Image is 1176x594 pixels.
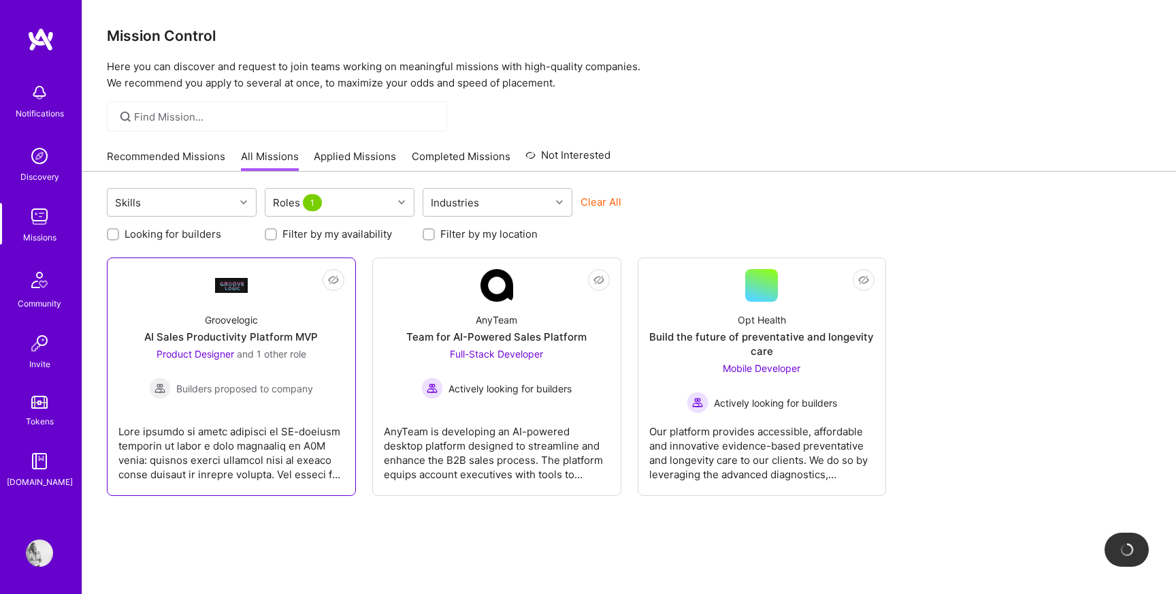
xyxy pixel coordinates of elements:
[476,313,517,327] div: AnyTeam
[480,269,513,302] img: Company Logo
[328,275,339,285] i: icon EyeClosed
[112,193,144,213] div: Skills
[107,149,225,172] a: Recommended Missions
[738,313,786,327] div: Opt Health
[107,27,1151,44] h3: Mission Control
[525,147,610,172] a: Not Interested
[303,194,322,211] span: 1
[398,199,405,206] i: icon Chevron
[26,330,53,357] img: Invite
[16,106,64,121] div: Notifications
[22,540,56,567] a: User Avatar
[26,203,53,230] img: teamwork
[237,348,306,360] span: and 1 other role
[723,362,800,374] span: Mobile Developer
[440,227,538,241] label: Filter by my location
[406,330,587,344] div: Team for AI-Powered Sales Platform
[205,313,258,327] div: Groovelogic
[149,377,171,399] img: Builders proposed to company
[450,348,543,360] span: Full-Stack Developer
[240,199,247,206] i: icon Chevron
[157,348,234,360] span: Product Designer
[314,149,396,172] a: Applied Missions
[556,199,563,206] i: icon Chevron
[215,278,248,292] img: Company Logo
[581,195,621,209] button: Clear All
[118,269,344,484] a: Company LogoGroovelogicAI Sales Productivity Platform MVPProduct Designer and 1 other roleBuilder...
[23,230,56,245] div: Missions
[26,540,53,567] img: User Avatar
[20,170,59,184] div: Discovery
[18,296,61,311] div: Community
[107,59,1151,91] p: Here you can discover and request to join teams working on meaningful missions with high-quality ...
[26,142,53,170] img: discovery
[26,79,53,106] img: bell
[118,109,133,125] i: icon SearchGrey
[384,413,610,482] div: AnyTeam is developing an AI-powered desktop platform designed to streamline and enhance the B2B s...
[144,330,318,344] div: AI Sales Productivity Platform MVP
[125,227,221,241] label: Looking for builders
[176,381,313,396] span: Builders proposed to company
[649,269,875,484] a: Opt HealthBuild the future of preventative and longevity careMobile Developer Actively looking fo...
[26,414,54,428] div: Tokens
[241,149,299,172] a: All Missions
[427,193,483,213] div: Industries
[31,396,48,409] img: tokens
[384,269,610,484] a: Company LogoAnyTeamTeam for AI-Powered Sales PlatformFull-Stack Developer Actively looking for bu...
[23,264,56,296] img: Community
[26,448,53,475] img: guide book
[29,357,50,371] div: Invite
[282,227,392,241] label: Filter by my availability
[687,392,708,413] img: Actively looking for builders
[27,27,54,52] img: logo
[118,413,344,482] div: Lore ipsumdo si ametc adipisci el SE-doeiusm temporin ut labor e dolo magnaaliq en A0M venia: qui...
[649,330,875,358] div: Build the future of preventative and longevity care
[649,413,875,482] div: Our platform provides accessible, affordable and innovative evidence-based preventative and longe...
[7,475,73,489] div: [DOMAIN_NAME]
[134,110,437,124] input: Find Mission...
[412,149,510,172] a: Completed Missions
[714,396,837,410] span: Actively looking for builders
[421,377,443,399] img: Actively looking for builders
[858,275,869,285] i: icon EyeClosed
[269,193,328,213] div: Roles
[593,275,604,285] i: icon EyeClosed
[1117,540,1137,559] img: loading
[448,381,572,396] span: Actively looking for builders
